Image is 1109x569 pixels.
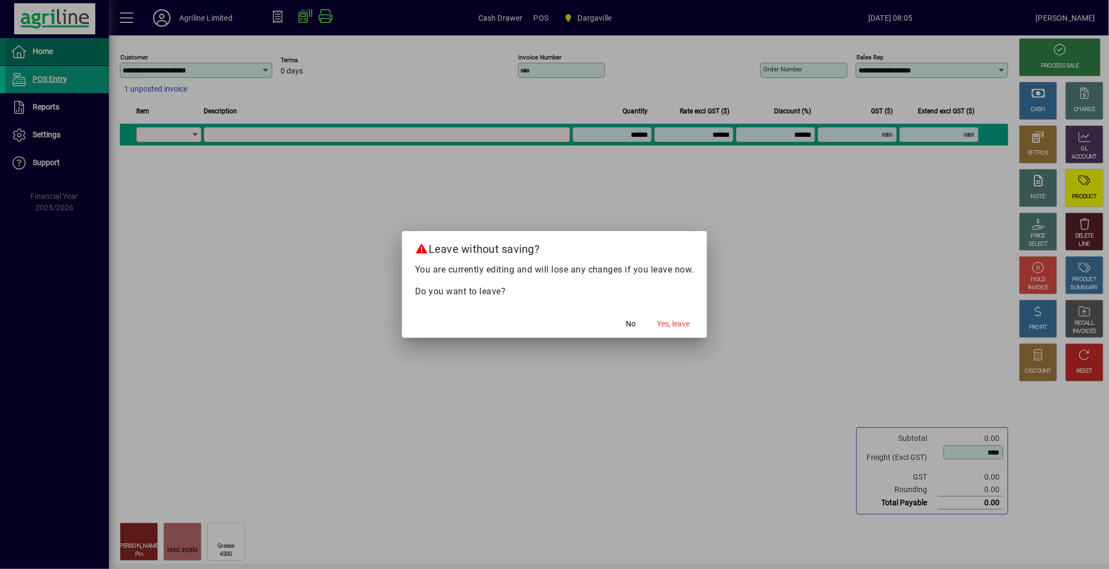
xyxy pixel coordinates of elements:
p: You are currently editing and will lose any changes if you leave now. [415,263,694,276]
span: No [626,318,636,330]
span: Yes, leave [657,318,690,330]
p: Do you want to leave? [415,285,694,298]
button: Yes, leave [653,314,694,334]
h2: Leave without saving? [402,231,708,263]
button: No [613,314,648,334]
